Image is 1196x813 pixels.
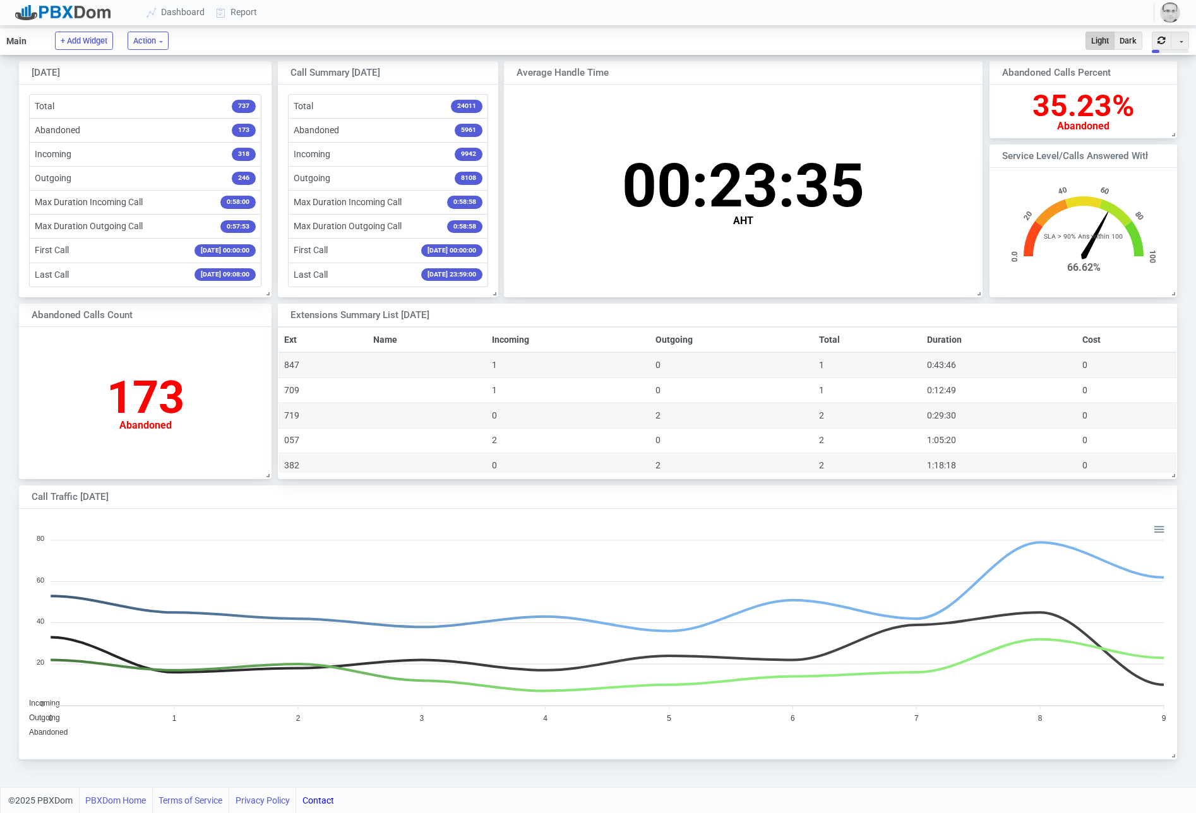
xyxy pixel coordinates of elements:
[141,1,211,24] a: Dashboard
[1002,66,1148,80] div: Abandoned Calls Percent
[922,352,1077,377] td: 0:43:46
[288,94,488,119] li: Total
[1077,327,1176,352] th: Cost
[288,190,488,215] li: Max Duration Incoming Call
[232,148,256,161] span: 318
[29,263,261,287] li: Last Call
[421,244,482,258] span: [DATE] 00:00:00
[1038,714,1043,723] tspan: 8
[32,308,236,323] div: Abandoned Calls Count
[288,263,488,287] li: Last Call
[1160,3,1180,23] img: 59815a3c8890a36c254578057cc7be37
[922,428,1077,453] td: 1:05:20
[650,352,813,377] td: 0
[85,788,146,813] a: PBXDom Home
[1077,428,1176,453] td: 0
[172,714,177,723] tspan: 1
[194,268,256,282] span: [DATE] 09:08:00
[486,378,650,403] td: 1
[517,66,924,80] div: Average Handle Time
[813,327,921,352] th: Total
[368,327,486,352] th: Name
[421,268,482,282] span: [DATE] 23:59:00
[1077,453,1176,478] td: 0
[1077,378,1176,403] td: 0
[37,535,44,542] tspan: 80
[29,166,261,191] li: Outgoing
[922,327,1077,352] th: Duration
[32,66,236,80] div: [DATE]
[288,238,488,263] li: First Call
[650,378,813,403] td: 0
[1162,714,1166,723] tspan: 9
[236,788,290,813] a: Privacy Policy
[302,788,334,813] a: Contact
[29,238,261,263] li: First Call
[296,714,301,723] tspan: 2
[40,700,44,708] tspan: 0
[29,728,68,737] span: Abandoned
[220,196,256,209] span: 0:58:00
[455,148,482,161] span: 9942
[1032,121,1134,131] div: Abandoned
[232,124,256,137] span: 173
[447,196,482,209] span: 0:58:58
[455,124,482,137] span: 5961
[486,327,650,352] th: Incoming
[622,150,864,221] span: 00:23:35
[55,32,113,50] button: + Add Widget
[650,428,813,453] td: 0
[37,617,44,625] tspan: 40
[1148,249,1157,263] text: 100
[128,32,169,50] button: Action
[1067,261,1100,273] text: 66.62%
[8,788,334,813] div: ©2025 PBXDom
[1022,210,1034,222] text: 20
[922,378,1077,403] td: 0:12:49
[278,403,368,428] td: 719
[29,118,261,143] li: Abandoned
[1099,185,1110,196] text: 60
[650,327,813,352] th: Outgoing
[1077,352,1176,377] td: 0
[667,714,671,723] tspan: 5
[29,142,261,167] li: Incoming
[29,94,261,119] li: Total
[278,428,368,453] td: 057
[49,714,53,723] tspan: 0
[290,66,466,80] div: Call Summary [DATE]
[455,172,482,185] span: 8108
[107,371,184,424] span: 173
[278,453,368,478] td: 382
[29,190,261,215] li: Max Duration Incoming Call
[447,220,482,234] span: 0:58:58
[1077,403,1176,428] td: 0
[1085,32,1115,50] button: Light
[922,403,1077,428] td: 0:29:30
[486,428,650,453] td: 2
[211,1,263,24] a: Report
[288,166,488,191] li: Outgoing
[232,172,256,185] span: 246
[486,352,650,377] td: 1
[914,714,919,723] tspan: 7
[288,214,488,239] li: Max Duration Outgoing Call
[543,714,547,723] tspan: 4
[813,352,921,377] td: 1
[290,308,1077,323] div: Extensions Summary List [DATE]
[37,658,44,666] tspan: 20
[1153,522,1164,533] div: Menu
[813,378,921,403] td: 1
[622,216,864,226] div: AHT
[1032,88,1134,124] span: 35.23%
[288,118,488,143] li: Abandoned
[220,220,256,234] span: 0:57:53
[37,576,44,584] tspan: 60
[107,420,184,430] div: Abandoned
[486,403,650,428] td: 0
[158,788,222,813] a: Terms of Service
[1056,185,1068,196] text: 40
[650,403,813,428] td: 2
[1010,251,1019,261] text: 0.0
[451,100,482,113] span: 24011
